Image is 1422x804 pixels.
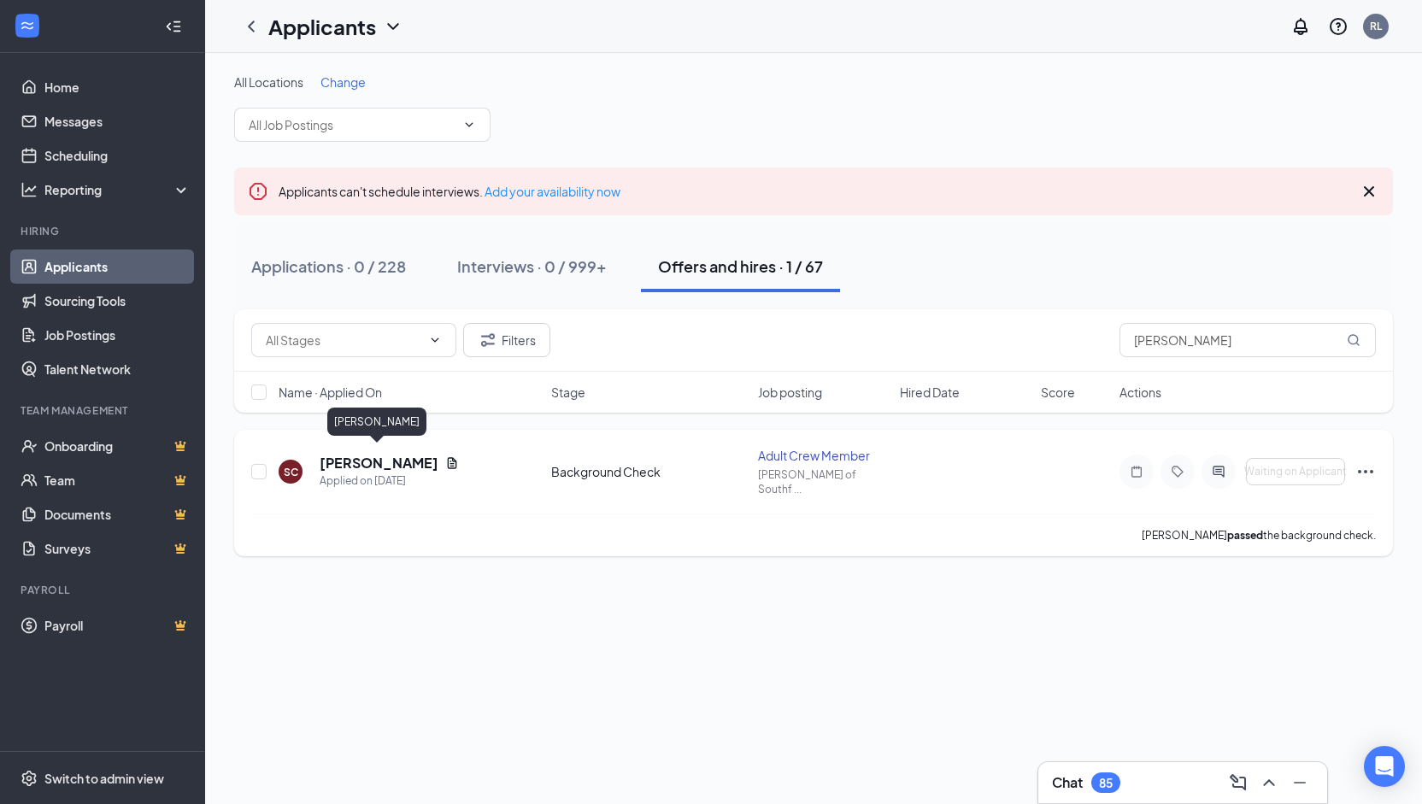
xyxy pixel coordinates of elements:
[44,429,191,463] a: OnboardingCrown
[320,454,438,472] h5: [PERSON_NAME]
[268,12,376,41] h1: Applicants
[44,284,191,318] a: Sourcing Tools
[44,497,191,531] a: DocumentsCrown
[266,331,421,349] input: All Stages
[758,467,889,496] div: [PERSON_NAME] of Southf ...
[44,463,191,497] a: TeamCrown
[279,384,382,401] span: Name · Applied On
[1119,323,1376,357] input: Search in offers and hires
[165,18,182,35] svg: Collapse
[44,608,191,643] a: PayrollCrown
[758,384,822,401] span: Job posting
[44,70,191,104] a: Home
[1142,528,1376,543] p: [PERSON_NAME] the background check.
[320,472,459,490] div: Applied on [DATE]
[19,17,36,34] svg: WorkstreamLogo
[1052,773,1083,792] h3: Chat
[241,16,261,37] svg: ChevronLeft
[658,255,823,277] div: Offers and hires · 1 / 67
[44,249,191,284] a: Applicants
[327,408,426,436] div: [PERSON_NAME]
[1119,384,1161,401] span: Actions
[1041,384,1075,401] span: Score
[21,224,187,238] div: Hiring
[1244,466,1347,478] span: Waiting on Applicant
[1227,529,1263,542] b: passed
[44,181,191,198] div: Reporting
[551,463,748,480] div: Background Check
[1246,458,1345,485] button: Waiting on Applicant
[478,330,498,350] svg: Filter
[251,255,406,277] div: Applications · 0 / 228
[44,138,191,173] a: Scheduling
[21,181,38,198] svg: Analysis
[1259,772,1279,793] svg: ChevronUp
[1228,772,1249,793] svg: ComposeMessage
[1099,776,1113,790] div: 85
[758,447,889,464] div: Adult Crew Member
[445,456,459,470] svg: Document
[1328,16,1349,37] svg: QuestionInfo
[279,184,620,199] span: Applicants can't schedule interviews.
[249,115,455,134] input: All Job Postings
[485,184,620,199] a: Add your availability now
[44,318,191,352] a: Job Postings
[551,384,585,401] span: Stage
[457,255,607,277] div: Interviews · 0 / 999+
[1347,333,1360,347] svg: MagnifyingGlass
[21,403,187,418] div: Team Management
[284,465,298,479] div: SC
[1370,19,1382,33] div: RL
[1359,181,1379,202] svg: Cross
[44,104,191,138] a: Messages
[383,16,403,37] svg: ChevronDown
[1290,16,1311,37] svg: Notifications
[900,384,960,401] span: Hired Date
[463,323,550,357] button: Filter Filters
[1255,769,1283,796] button: ChevronUp
[1355,461,1376,482] svg: Ellipses
[44,352,191,386] a: Talent Network
[44,531,191,566] a: SurveysCrown
[21,770,38,787] svg: Settings
[428,333,442,347] svg: ChevronDown
[234,74,303,90] span: All Locations
[1167,465,1188,478] svg: Tag
[1364,746,1405,787] div: Open Intercom Messenger
[248,181,268,202] svg: Error
[1290,772,1310,793] svg: Minimize
[44,770,164,787] div: Switch to admin view
[1208,465,1229,478] svg: ActiveChat
[1286,769,1313,796] button: Minimize
[1225,769,1252,796] button: ComposeMessage
[1126,465,1147,478] svg: Note
[462,118,476,132] svg: ChevronDown
[320,74,366,90] span: Change
[21,583,187,597] div: Payroll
